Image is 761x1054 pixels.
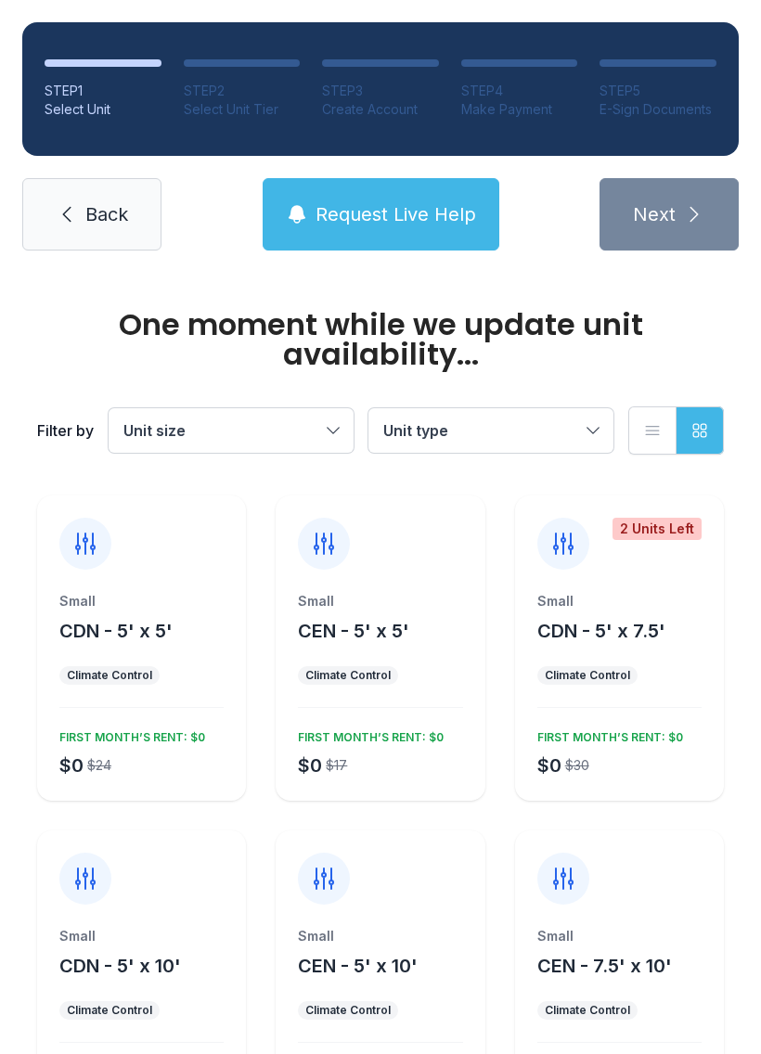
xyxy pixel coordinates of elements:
[52,723,205,745] div: FIRST MONTH’S RENT: $0
[123,421,186,440] span: Unit size
[600,100,716,119] div: E-Sign Documents
[67,668,152,683] div: Climate Control
[45,82,161,100] div: STEP 1
[537,955,672,977] span: CEN - 7.5' x 10'
[290,723,444,745] div: FIRST MONTH’S RENT: $0
[368,408,613,453] button: Unit type
[59,618,173,644] button: CDN - 5' x 5'
[59,620,173,642] span: CDN - 5' x 5'
[109,408,354,453] button: Unit size
[326,756,347,775] div: $17
[298,953,418,979] button: CEN - 5' x 10'
[322,100,439,119] div: Create Account
[633,201,676,227] span: Next
[565,756,589,775] div: $30
[298,752,322,778] div: $0
[316,201,476,227] span: Request Live Help
[298,927,462,945] div: Small
[545,668,630,683] div: Climate Control
[59,953,181,979] button: CDN - 5' x 10'
[530,723,683,745] div: FIRST MONTH’S RENT: $0
[298,955,418,977] span: CEN - 5' x 10'
[537,592,702,611] div: Small
[298,592,462,611] div: Small
[298,618,409,644] button: CEN - 5' x 5'
[184,100,301,119] div: Select Unit Tier
[59,955,181,977] span: CDN - 5' x 10'
[537,618,665,644] button: CDN - 5' x 7.5'
[59,927,224,945] div: Small
[85,201,128,227] span: Back
[537,953,672,979] button: CEN - 7.5' x 10'
[305,668,391,683] div: Climate Control
[383,421,448,440] span: Unit type
[67,1003,152,1018] div: Climate Control
[59,752,84,778] div: $0
[184,82,301,100] div: STEP 2
[537,927,702,945] div: Small
[537,620,665,642] span: CDN - 5' x 7.5'
[600,82,716,100] div: STEP 5
[37,310,724,369] div: One moment while we update unit availability...
[537,752,561,778] div: $0
[305,1003,391,1018] div: Climate Control
[298,620,409,642] span: CEN - 5' x 5'
[545,1003,630,1018] div: Climate Control
[37,419,94,442] div: Filter by
[59,592,224,611] div: Small
[613,518,702,540] div: 2 Units Left
[45,100,161,119] div: Select Unit
[461,82,578,100] div: STEP 4
[461,100,578,119] div: Make Payment
[87,756,111,775] div: $24
[322,82,439,100] div: STEP 3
